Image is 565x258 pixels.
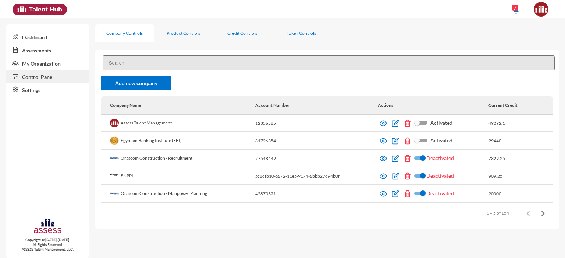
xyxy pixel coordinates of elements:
[110,102,141,108] div: Company Name
[101,185,255,203] td: Orascom Construction - Manpower Planning
[512,5,518,11] div: 7
[487,210,509,216] div: 1 – 5 of 154
[106,30,143,36] div: Company Controls
[255,167,378,185] td: ac8dfb10-a672-11ea-9174-6bbb27d94b0f
[101,167,255,185] td: ENPPI
[6,57,89,70] a: My Organization
[488,150,553,167] td: 7329.25
[488,132,553,150] td: 29440
[101,115,255,132] td: Assess Talent Management
[287,30,316,36] div: Token Controls
[255,115,378,132] td: 12356565
[426,154,454,163] span: Deactivated
[6,237,89,252] p: Copyright © [DATE]-[DATE]. All Rights Reserved. ASSESS Talent Management, LLC.
[255,185,378,203] td: 45873321
[101,150,255,167] td: Orascom Construction - Recruitment
[536,206,550,220] button: Next page
[110,102,255,108] div: Company Name
[512,6,520,14] mat-icon: notifications
[103,55,555,70] input: Search
[430,136,452,145] span: Activated
[378,102,393,108] div: Actions
[426,171,454,180] span: Deactivated
[6,43,89,57] a: Assessments
[6,30,89,43] a: Dashboard
[255,102,378,108] div: Account Number
[101,132,255,150] td: Egyptian Banking Institute (EBI)
[33,218,62,236] img: assesscompany-logo.png
[488,102,518,108] div: Current Credit
[101,76,172,90] a: Add new company
[488,185,553,203] td: 20000
[255,132,378,150] td: 81726354
[227,30,257,36] div: Credit Controls
[488,115,553,132] td: 49292.1
[488,102,544,108] div: Current Credit
[426,189,454,198] span: Deactivated
[255,102,289,108] div: Account Number
[521,206,536,220] button: Previous page
[378,102,488,108] div: Actions
[6,83,89,96] a: Settings
[6,70,89,83] a: Control Panel
[167,30,200,36] div: Product Controls
[255,150,378,167] td: 77548449
[430,119,452,127] span: Activated
[488,167,553,185] td: 909.25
